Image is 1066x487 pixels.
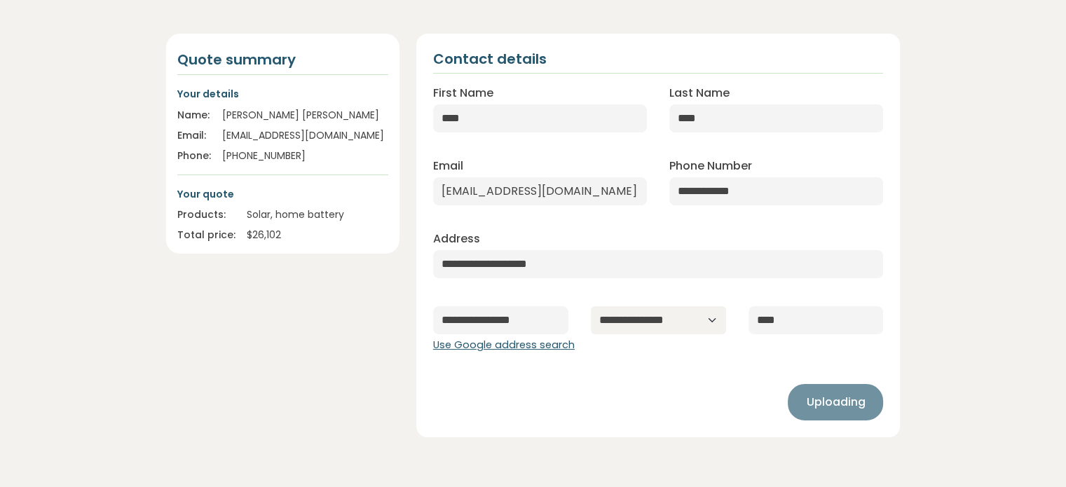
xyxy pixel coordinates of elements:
button: Use Google address search [433,338,575,353]
div: Total price: [177,228,235,242]
div: Solar, home battery [247,207,388,222]
div: $ 26,102 [247,228,388,242]
div: [PERSON_NAME] [PERSON_NAME] [222,108,388,123]
div: Name: [177,108,211,123]
div: [PHONE_NUMBER] [222,149,388,163]
h2: Contact details [433,50,547,67]
label: Last Name [669,85,730,102]
h4: Quote summary [177,50,388,69]
label: First Name [433,85,493,102]
p: Your details [177,86,388,102]
label: Phone Number [669,158,752,174]
label: Address [433,231,480,247]
div: [EMAIL_ADDRESS][DOMAIN_NAME] [222,128,388,143]
label: Email [433,158,463,174]
div: Products: [177,207,235,222]
div: Email: [177,128,211,143]
p: Your quote [177,186,388,202]
div: Phone: [177,149,211,163]
input: Enter email [433,177,647,205]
